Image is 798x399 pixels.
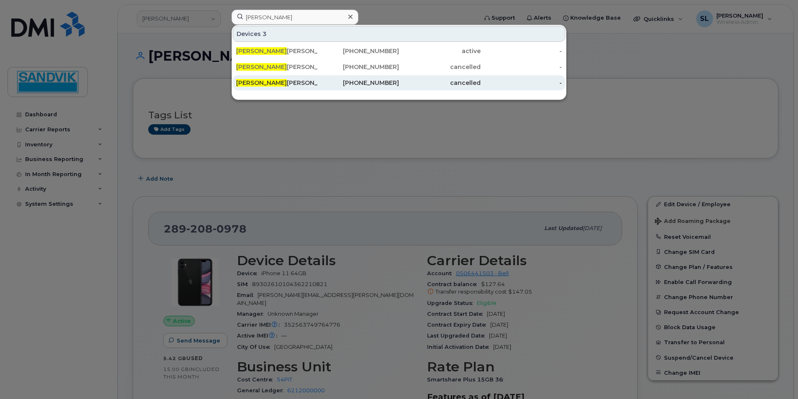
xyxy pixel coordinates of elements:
[481,79,562,87] div: -
[236,47,318,55] div: [PERSON_NAME]
[318,79,399,87] div: [PHONE_NUMBER]
[233,26,565,42] div: Devices
[236,47,287,55] span: [PERSON_NAME]
[318,47,399,55] div: [PHONE_NUMBER]
[481,63,562,71] div: -
[236,63,318,71] div: [PERSON_NAME]
[236,79,318,87] div: [PERSON_NAME]
[399,47,481,55] div: active
[233,75,565,90] a: [PERSON_NAME][PERSON_NAME][PHONE_NUMBER]cancelled-
[481,47,562,55] div: -
[318,63,399,71] div: [PHONE_NUMBER]
[236,63,287,71] span: [PERSON_NAME]
[399,79,481,87] div: cancelled
[263,30,267,38] span: 3
[236,79,287,87] span: [PERSON_NAME]
[233,59,565,74] a: [PERSON_NAME][PERSON_NAME][PHONE_NUMBER]cancelled-
[399,63,481,71] div: cancelled
[233,43,565,59] a: [PERSON_NAME][PERSON_NAME][PHONE_NUMBER]active-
